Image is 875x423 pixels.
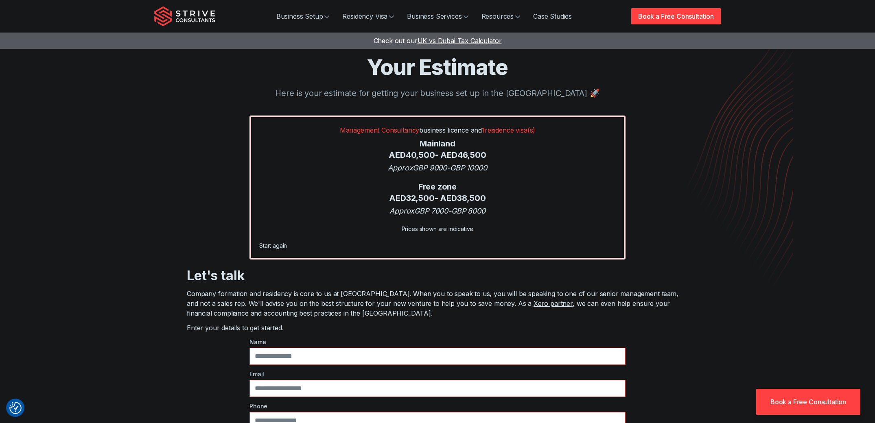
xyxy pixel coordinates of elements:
[154,6,215,26] img: Strive Consultants
[187,323,688,333] p: Enter your details to get started.
[9,402,22,414] img: Revisit consent button
[259,125,616,135] p: business licence and
[336,8,400,24] a: Residency Visa
[259,242,287,249] a: Start again
[259,162,616,173] div: Approx GBP 9000 - GBP 10000
[534,299,573,307] a: Xero partner
[9,402,22,414] button: Consent Preferences
[259,181,616,204] div: Free zone AED 32,500 - AED 38,500
[154,87,721,99] p: Here is your estimate for getting your business set up in the [GEOGRAPHIC_DATA] 🚀
[374,37,502,45] a: Check out ourUK vs Dubai Tax Calculator
[475,8,527,24] a: Resources
[187,289,688,318] p: Company formation and residency is core to us at [GEOGRAPHIC_DATA]. When you to speak to us, you ...
[340,126,419,134] span: Management Consultancy
[259,138,616,161] div: Mainland AED 40,500 - AED 46,500
[270,8,336,24] a: Business Setup
[154,54,721,81] h1: Your Estimate
[527,8,578,24] a: Case Studies
[756,389,860,415] a: Book a Free Consultation
[259,205,616,216] div: Approx GBP 7000 - GBP 8000
[482,126,535,134] span: 1 residence visa(s)
[249,338,626,346] label: Name
[249,402,626,410] label: Phone
[400,8,475,24] a: Business Services
[631,8,721,24] a: Book a Free Consultation
[418,37,502,45] span: UK vs Dubai Tax Calculator
[259,225,616,233] div: Prices shown are indicative
[187,268,688,284] h3: Let's talk
[249,370,626,378] label: Email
